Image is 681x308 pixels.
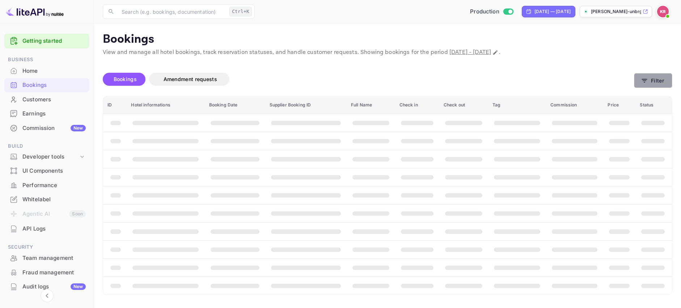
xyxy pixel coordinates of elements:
[470,8,499,16] span: Production
[4,151,89,163] div: Developer tools
[22,37,86,45] a: Getting started
[164,76,217,82] span: Amendment requests
[22,195,86,204] div: Whitelabel
[4,266,89,279] a: Fraud management
[634,73,672,88] button: Filter
[467,8,516,16] div: Switch to Sandbox mode
[22,269,86,277] div: Fraud management
[492,49,499,56] button: Change date range
[117,4,227,19] input: Search (e.g. bookings, documentation)
[4,93,89,106] a: Customers
[114,76,137,82] span: Bookings
[22,153,79,161] div: Developer tools
[22,283,86,291] div: Audit logs
[6,6,64,17] img: LiteAPI logo
[4,164,89,177] a: UI Components
[4,107,89,120] a: Earnings
[4,142,89,150] span: Build
[103,96,672,295] table: booking table
[4,93,89,107] div: Customers
[127,96,204,114] th: Hotel informations
[103,73,634,86] div: account-settings tabs
[657,6,669,17] img: Kobus Roux
[439,96,488,114] th: Check out
[103,96,127,114] th: ID
[22,81,86,89] div: Bookings
[41,289,54,302] button: Collapse navigation
[534,8,571,15] div: [DATE] — [DATE]
[265,96,347,114] th: Supplier Booking ID
[4,64,89,78] div: Home
[4,56,89,64] span: Business
[205,96,265,114] th: Booking Date
[546,96,603,114] th: Commission
[4,251,89,265] div: Team management
[4,107,89,121] div: Earnings
[103,48,672,57] p: View and manage all hotel bookings, track reservation statuses, and handle customer requests. Sho...
[4,193,89,206] a: Whitelabel
[4,222,89,236] div: API Logs
[4,78,89,92] a: Bookings
[229,7,252,16] div: Ctrl+K
[395,96,439,114] th: Check in
[4,251,89,265] a: Team management
[4,178,89,192] a: Performance
[4,280,89,293] a: Audit logsNew
[449,48,491,56] span: [DATE] - [DATE]
[635,96,672,114] th: Status
[4,243,89,251] span: Security
[22,67,86,75] div: Home
[71,283,86,290] div: New
[71,125,86,131] div: New
[4,266,89,280] div: Fraud management
[103,32,672,47] p: Bookings
[22,181,86,190] div: Performance
[22,254,86,262] div: Team management
[4,280,89,294] div: Audit logsNew
[591,8,641,15] p: [PERSON_NAME]-unbrg.[PERSON_NAME]...
[4,121,89,135] a: CommissionNew
[4,34,89,48] div: Getting started
[4,164,89,178] div: UI Components
[22,225,86,233] div: API Logs
[22,124,86,132] div: Commission
[4,193,89,207] div: Whitelabel
[4,64,89,77] a: Home
[22,110,86,118] div: Earnings
[488,96,546,114] th: Tag
[603,96,635,114] th: Price
[22,167,86,175] div: UI Components
[4,222,89,235] a: API Logs
[22,96,86,104] div: Customers
[347,96,395,114] th: Full Name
